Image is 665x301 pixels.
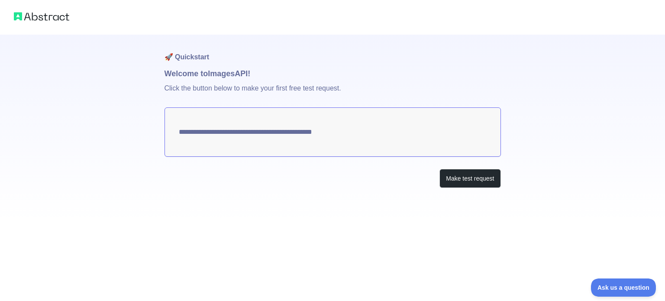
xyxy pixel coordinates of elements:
h1: Welcome to Images API! [165,68,501,80]
iframe: Toggle Customer Support [591,278,656,297]
p: Click the button below to make your first free test request. [165,80,501,107]
img: Abstract logo [14,10,69,23]
h1: 🚀 Quickstart [165,35,501,68]
button: Make test request [439,169,500,188]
